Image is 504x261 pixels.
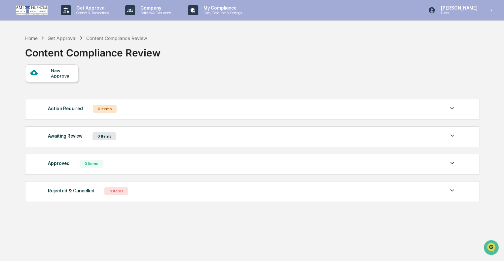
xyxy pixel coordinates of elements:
div: 0 Items [92,132,116,140]
button: Start new chat [112,52,120,60]
span: Attestations [54,83,82,90]
div: Home [25,35,38,41]
div: 0 Items [80,160,103,168]
div: Approved [48,159,70,168]
div: 🗄️ [48,84,53,89]
div: 🖐️ [7,84,12,89]
p: Company [135,5,175,11]
p: My Compliance [198,5,245,11]
div: Awaiting Review [48,132,83,140]
p: [PERSON_NAME] [435,5,481,11]
p: Policies & Documents [135,11,175,15]
img: caret [448,186,456,194]
a: 🗄️Attestations [45,81,85,92]
p: Get Approval [71,5,112,11]
p: Users [435,11,481,15]
img: caret [448,159,456,167]
p: Content & Transactions [71,11,112,15]
a: Powered byPylon [47,112,80,117]
div: New Approval [51,68,73,79]
img: caret [448,104,456,112]
div: 0 Items [93,105,117,113]
span: Data Lookup [13,96,42,102]
img: caret [448,132,456,140]
img: 1746055101610-c473b297-6a78-478c-a979-82029cc54cd1 [7,50,18,62]
div: Content Compliance Review [86,35,147,41]
div: Content Compliance Review [25,42,161,59]
p: Data, Deadlines & Settings [198,11,245,15]
iframe: Open customer support [483,239,501,257]
div: 🔎 [7,96,12,102]
div: Rejected & Cancelled [48,186,94,195]
div: We're available if you need us! [22,57,84,62]
span: Preclearance [13,83,43,90]
a: 🖐️Preclearance [4,81,45,92]
a: 🔎Data Lookup [4,93,44,105]
span: Pylon [66,112,80,117]
div: 0 Items [104,187,128,195]
img: logo [16,6,48,15]
p: How can we help? [7,14,120,24]
div: Action Required [48,104,83,113]
div: Start new chat [22,50,108,57]
div: Get Approval [48,35,76,41]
